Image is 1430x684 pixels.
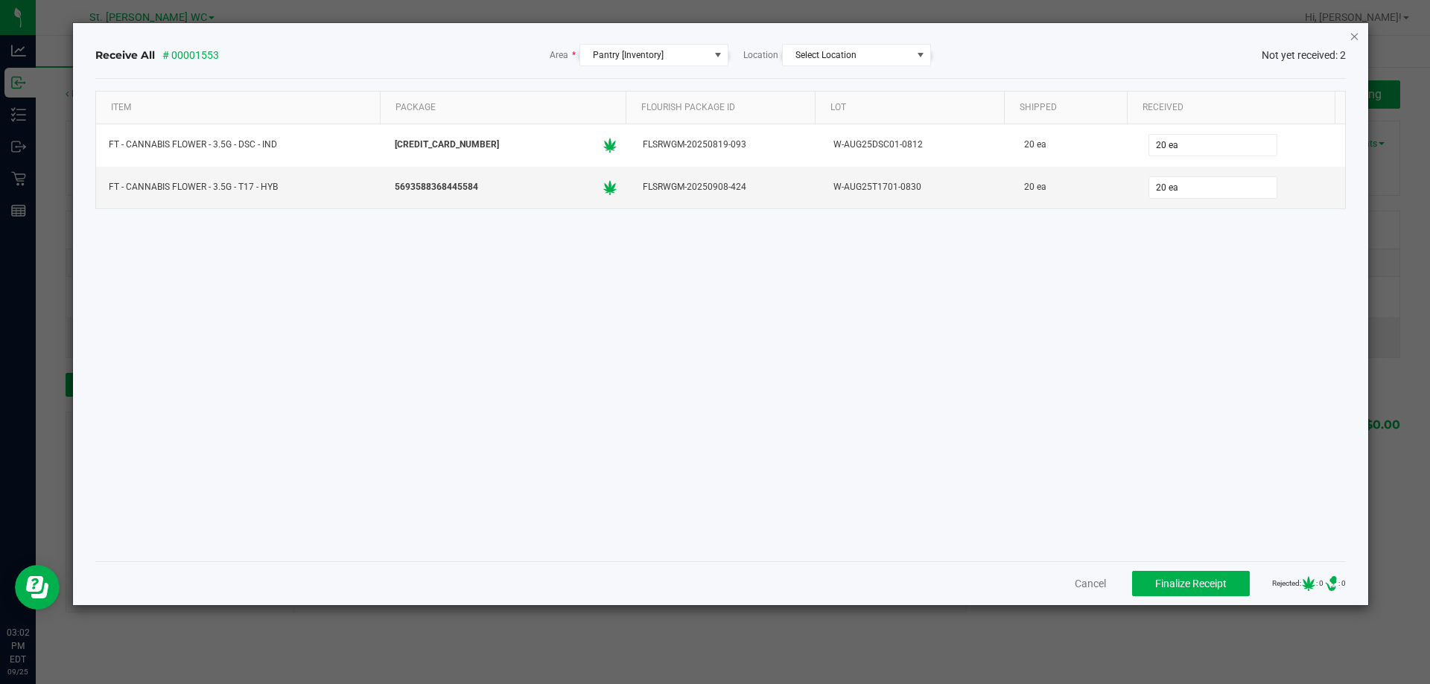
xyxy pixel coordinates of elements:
span: Not yet received: 2 [1262,48,1346,63]
span: Number of Cannabis barcodes either fully or partially rejected [1301,576,1316,591]
span: Rejected: : 0 : 0 [1272,576,1346,591]
div: Shipped [1016,98,1121,116]
div: FLSRWGM-20250908-424 [639,176,812,198]
button: Close [1350,27,1360,45]
div: 20 ea [1020,176,1126,198]
span: Finalize Receipt [1155,578,1227,589]
div: Received [1139,98,1329,116]
a: ItemSortable [107,98,374,116]
span: # 00001553 [162,48,219,63]
span: NO DATA FOUND [782,44,931,66]
a: LotSortable [827,98,998,116]
span: Receive All [95,48,155,63]
span: Select Location [795,50,857,60]
span: Area [550,48,576,62]
span: 5693588368445584 [395,180,478,194]
input: 0 ea [1149,135,1277,156]
iframe: Resource center [15,565,60,610]
span: Number of Delivery Device barcodes either fully or partially rejected [1323,576,1338,591]
div: Flourish Package ID [638,98,809,116]
div: FT - CANNABIS FLOWER - 3.5G - DSC - IND [105,134,373,156]
button: Finalize Receipt [1132,571,1250,596]
div: FT - CANNABIS FLOWER - 3.5G - T17 - HYB [105,176,373,198]
div: FLSRWGM-20250819-093 [639,134,812,156]
div: W-AUG25DSC01-0812 [830,134,1002,156]
div: W-AUG25T1701-0830 [830,176,1002,198]
span: Location [743,48,778,62]
a: Flourish Package IDSortable [638,98,809,116]
a: ShippedSortable [1016,98,1121,116]
a: PackageSortable [392,98,620,116]
a: ReceivedSortable [1139,98,1329,116]
div: Item [107,98,374,116]
span: Pantry [Inventory] [593,50,664,60]
span: [CREDIT_CARD_NUMBER] [395,138,499,152]
div: Lot [827,98,998,116]
div: 20 ea [1020,134,1126,156]
div: Package [392,98,620,116]
input: 0 ea [1149,177,1277,198]
button: Cancel [1075,576,1106,591]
